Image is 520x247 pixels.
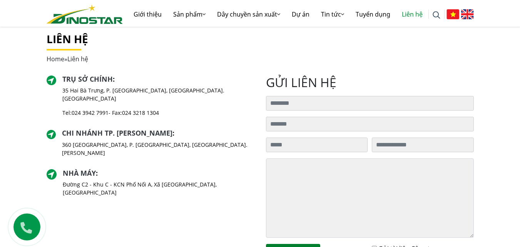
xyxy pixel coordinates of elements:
img: Tiếng Việt [446,9,459,19]
p: 35 Hai Bà Trưng, P. [GEOGRAPHIC_DATA], [GEOGRAPHIC_DATA]. [GEOGRAPHIC_DATA] [62,86,254,102]
a: Chi nhánh TP. [PERSON_NAME] [62,128,172,138]
img: directer [47,130,56,139]
a: Liên hệ [396,2,428,27]
img: English [461,9,474,19]
a: Home [47,55,64,63]
img: directer [47,76,57,86]
p: 360 [GEOGRAPHIC_DATA], P. [GEOGRAPHIC_DATA], [GEOGRAPHIC_DATA]. [PERSON_NAME] [62,141,254,157]
a: Tin tức [315,2,350,27]
h2: : [63,169,254,178]
p: Tel: - Fax: [62,109,254,117]
a: Sản phẩm [167,2,211,27]
a: Tuyển dụng [350,2,396,27]
a: Dự án [286,2,315,27]
h2: : [62,129,254,138]
h2: gửi liên hệ [266,75,474,90]
h2: : [62,75,254,84]
p: Đường C2 - Khu C - KCN Phố Nối A, Xã [GEOGRAPHIC_DATA], [GEOGRAPHIC_DATA] [63,180,254,197]
span: Liên hệ [67,55,88,63]
img: logo [47,5,123,24]
a: Dây chuyền sản xuất [211,2,286,27]
a: Trụ sở chính [62,74,113,84]
img: search [433,11,440,19]
a: Giới thiệu [128,2,167,27]
a: 024 3218 1304 [122,109,159,116]
a: 024 3942 7991 [72,109,109,116]
h1: Liên hệ [47,33,474,46]
img: directer [47,169,57,180]
span: » [47,55,88,63]
a: Nhà máy [63,168,96,178]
